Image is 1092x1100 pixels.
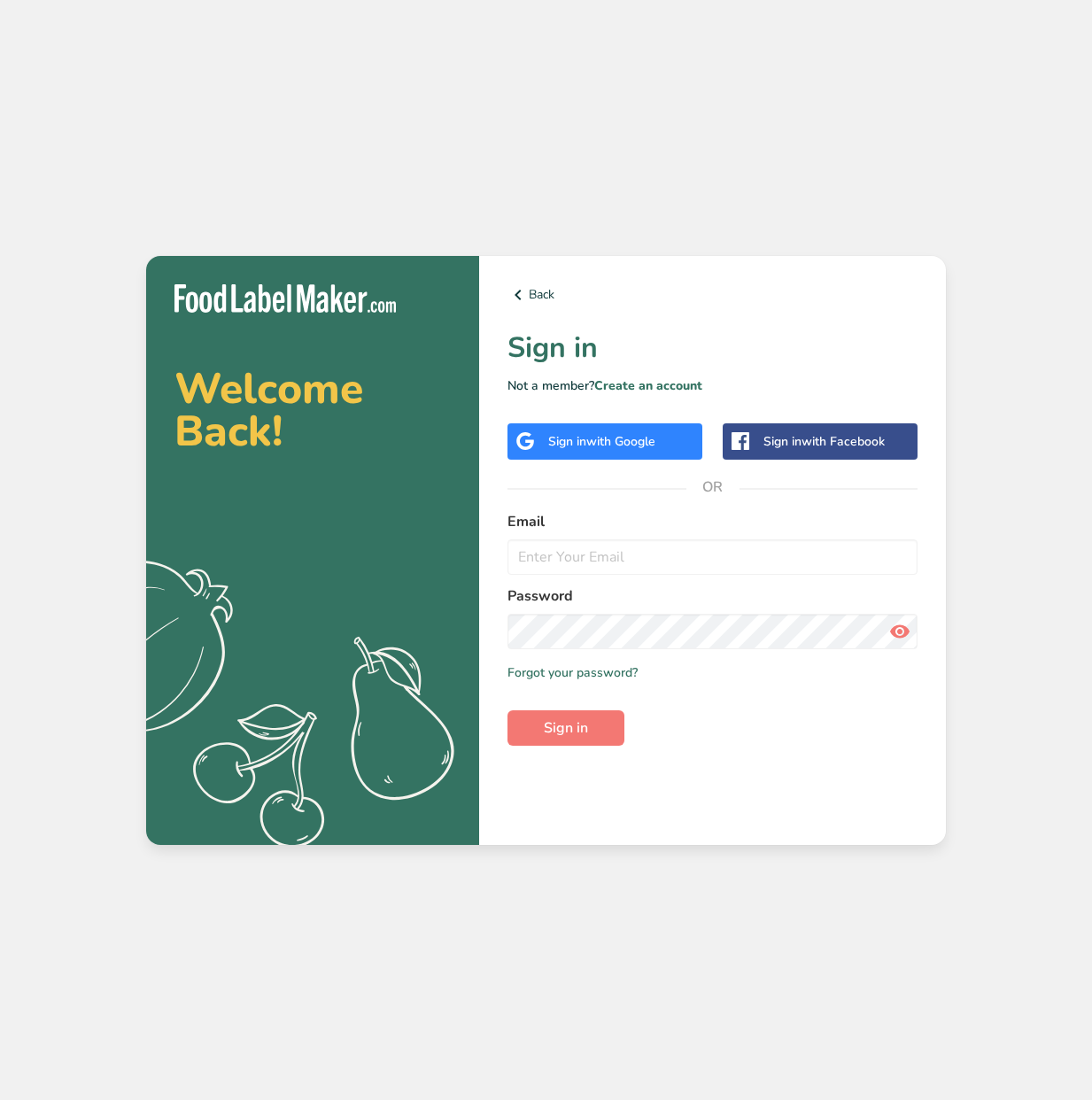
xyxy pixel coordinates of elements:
[544,717,588,739] span: Sign in
[507,585,918,607] label: Password
[507,539,918,575] input: Enter Your Email
[174,368,451,453] h2: Welcome Back!
[507,284,918,306] a: Back
[586,433,655,450] span: with Google
[507,710,624,746] button: Sign in
[507,511,918,532] label: Email
[507,327,918,369] h1: Sign in
[548,432,655,451] div: Sign in
[507,376,918,395] p: Not a member?
[763,432,885,451] div: Sign in
[686,461,740,514] span: OR
[594,377,702,394] a: Create an account
[174,284,396,314] img: Food Label Maker
[507,663,638,682] a: Forgot your password?
[802,433,885,450] span: with Facebook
